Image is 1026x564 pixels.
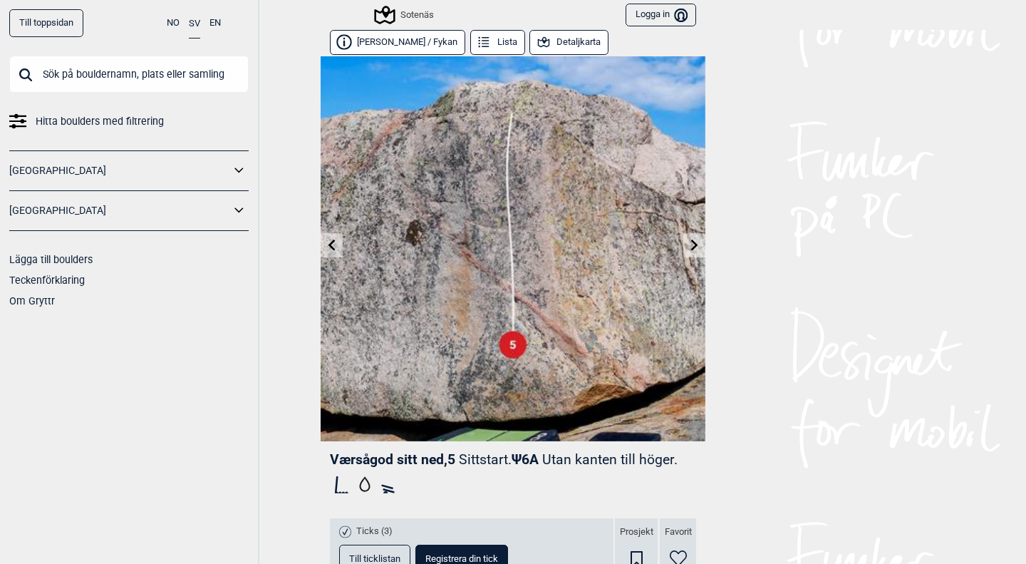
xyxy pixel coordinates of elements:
[626,4,696,27] button: Logga in
[189,9,200,39] button: SV
[209,9,221,37] button: EN
[9,254,93,265] a: Lägga till boulders
[330,30,465,55] button: [PERSON_NAME] / Fykan
[349,554,400,563] span: Till ticklistan
[529,30,608,55] button: Detaljkarta
[9,111,249,132] a: Hitta boulders med filtrering
[167,9,180,37] button: NO
[330,451,455,468] span: Værsågod sitt ned , 5
[470,30,525,55] button: Lista
[9,295,55,307] a: Om Gryttr
[459,451,512,468] p: Sittstart.
[9,275,85,286] a: Teckenförklaring
[542,451,678,468] p: Utan kanten till höger.
[9,200,230,221] a: [GEOGRAPHIC_DATA]
[321,56,705,441] img: Vaersagod sitt ned
[512,451,678,468] span: Ψ 6A
[9,9,83,37] a: Till toppsidan
[356,525,393,538] span: Ticks (3)
[9,56,249,93] input: Sök på bouldernamn, plats eller samling
[9,160,230,181] a: [GEOGRAPHIC_DATA]
[36,111,164,132] span: Hitta boulders med filtrering
[376,6,434,24] div: Sotenäs
[665,526,692,538] span: Favorit
[425,554,498,563] span: Registrera din tick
